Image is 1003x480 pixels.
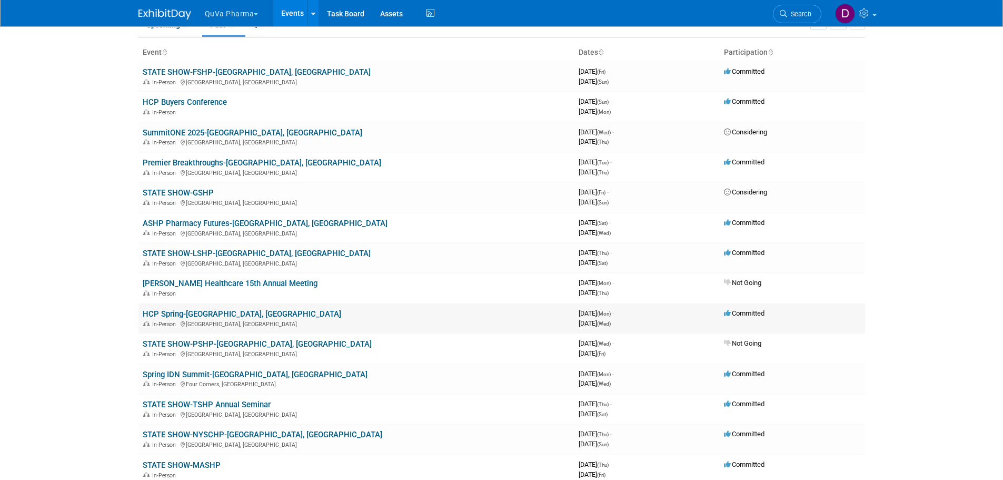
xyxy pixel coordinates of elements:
[143,158,381,168] a: Premier Breakthroughs-[GEOGRAPHIC_DATA], [GEOGRAPHIC_DATA]
[143,259,570,267] div: [GEOGRAPHIC_DATA], [GEOGRAPHIC_DATA]
[143,339,372,349] a: STATE SHOW-PSHP-[GEOGRAPHIC_DATA], [GEOGRAPHIC_DATA]
[597,260,608,266] span: (Sat)
[152,472,179,479] span: In-Person
[724,461,764,468] span: Committed
[597,79,609,85] span: (Sun)
[579,440,609,448] span: [DATE]
[143,442,150,447] img: In-Person Event
[597,351,605,357] span: (Fri)
[143,440,570,448] div: [GEOGRAPHIC_DATA], [GEOGRAPHIC_DATA]
[579,379,611,387] span: [DATE]
[143,79,150,84] img: In-Person Event
[579,77,609,85] span: [DATE]
[610,158,612,166] span: -
[597,200,609,205] span: (Sun)
[597,280,611,286] span: (Mon)
[143,370,368,379] a: Spring IDN Summit-[GEOGRAPHIC_DATA], [GEOGRAPHIC_DATA]
[143,138,570,146] div: [GEOGRAPHIC_DATA], [GEOGRAPHIC_DATA]
[835,4,855,24] img: Danielle Mitchell
[724,67,764,75] span: Committed
[579,370,614,378] span: [DATE]
[579,229,611,237] span: [DATE]
[579,249,612,257] span: [DATE]
[609,219,611,227] span: -
[152,412,179,418] span: In-Person
[597,472,605,478] span: (Fri)
[724,158,764,166] span: Committed
[579,430,612,438] span: [DATE]
[579,219,611,227] span: [DATE]
[152,351,179,358] span: In-Person
[152,109,179,116] span: In-Person
[143,229,570,237] div: [GEOGRAPHIC_DATA], [GEOGRAPHIC_DATA]
[724,370,764,378] span: Committed
[162,48,167,56] a: Sort by Event Name
[724,128,767,136] span: Considering
[610,461,612,468] span: -
[597,341,611,347] span: (Wed)
[143,279,317,288] a: [PERSON_NAME] Healthcare 15th Annual Meeting
[143,381,150,386] img: In-Person Event
[597,401,609,407] span: (Thu)
[597,311,611,317] span: (Mon)
[597,160,609,165] span: (Tue)
[598,48,603,56] a: Sort by Start Date
[143,219,388,228] a: ASHP Pharmacy Futures-[GEOGRAPHIC_DATA], [GEOGRAPHIC_DATA]
[138,9,191,19] img: ExhibitDay
[579,97,612,105] span: [DATE]
[579,461,612,468] span: [DATE]
[143,200,150,205] img: In-Person Event
[724,219,764,227] span: Committed
[724,309,764,317] span: Committed
[724,97,764,105] span: Committed
[579,349,605,357] span: [DATE]
[607,67,609,75] span: -
[724,430,764,438] span: Committed
[610,430,612,438] span: -
[612,370,614,378] span: -
[143,139,150,144] img: In-Person Event
[143,170,150,175] img: In-Person Event
[597,290,609,296] span: (Thu)
[579,279,614,287] span: [DATE]
[152,170,179,177] span: In-Person
[152,139,179,146] span: In-Person
[607,188,609,196] span: -
[579,107,611,115] span: [DATE]
[579,259,608,267] span: [DATE]
[579,168,609,176] span: [DATE]
[579,400,612,408] span: [DATE]
[579,471,605,478] span: [DATE]
[724,249,764,257] span: Committed
[143,319,570,328] div: [GEOGRAPHIC_DATA], [GEOGRAPHIC_DATA]
[143,351,150,356] img: In-Person Event
[143,67,371,77] a: STATE SHOW-FSHP-[GEOGRAPHIC_DATA], [GEOGRAPHIC_DATA]
[143,77,570,86] div: [GEOGRAPHIC_DATA], [GEOGRAPHIC_DATA]
[579,67,609,75] span: [DATE]
[579,198,609,206] span: [DATE]
[143,109,150,114] img: In-Person Event
[143,168,570,177] div: [GEOGRAPHIC_DATA], [GEOGRAPHIC_DATA]
[143,198,570,207] div: [GEOGRAPHIC_DATA], [GEOGRAPHIC_DATA]
[610,400,612,408] span: -
[597,432,609,437] span: (Thu)
[143,97,227,107] a: HCP Buyers Conference
[143,260,150,266] img: In-Person Event
[143,412,150,417] img: In-Person Event
[143,309,341,319] a: HCP Spring-[GEOGRAPHIC_DATA], [GEOGRAPHIC_DATA]
[579,138,609,145] span: [DATE]
[597,69,605,75] span: (Fri)
[610,249,612,257] span: -
[152,200,179,207] span: In-Person
[597,99,609,105] span: (Sun)
[143,290,150,296] img: In-Person Event
[143,400,271,409] a: STATE SHOW-TSHP Annual Seminar
[143,379,570,388] div: Four Corners, [GEOGRAPHIC_DATA]
[612,339,614,347] span: -
[597,190,605,195] span: (Fri)
[143,230,150,236] img: In-Person Event
[612,128,614,136] span: -
[574,44,720,62] th: Dates
[610,97,612,105] span: -
[143,249,371,258] a: STATE SHOW-LSHP-[GEOGRAPHIC_DATA], [GEOGRAPHIC_DATA]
